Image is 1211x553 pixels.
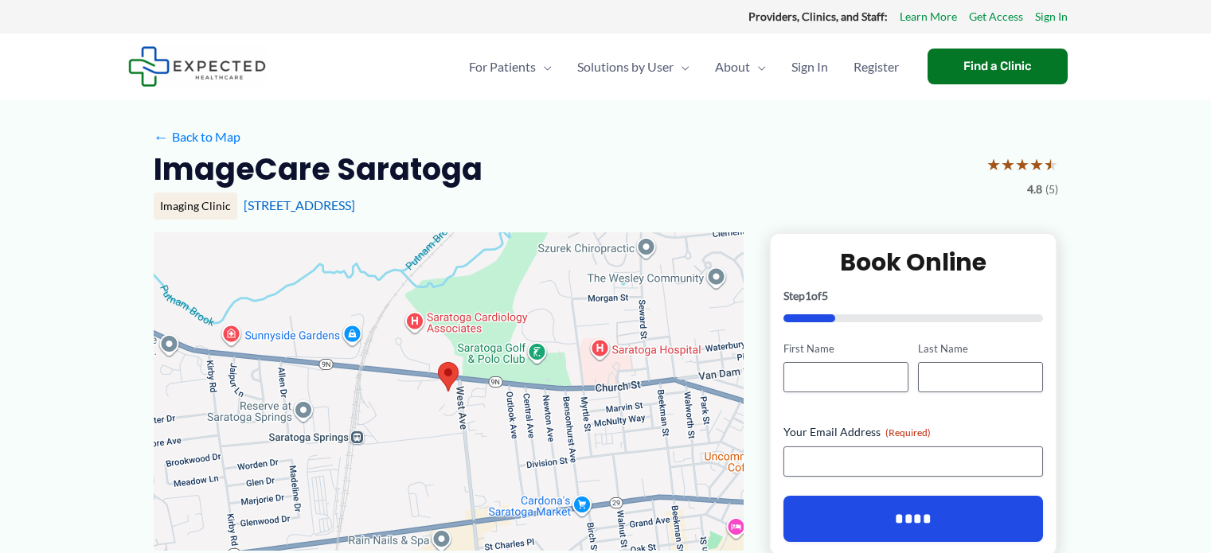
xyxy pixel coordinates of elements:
[674,39,689,95] span: Menu Toggle
[841,39,912,95] a: Register
[715,39,750,95] span: About
[1045,179,1058,200] span: (5)
[1035,6,1068,27] a: Sign In
[154,129,169,144] span: ←
[854,39,899,95] span: Register
[900,6,957,27] a: Learn More
[791,39,828,95] span: Sign In
[702,39,779,95] a: AboutMenu Toggle
[1001,150,1015,179] span: ★
[1044,150,1058,179] span: ★
[969,6,1023,27] a: Get Access
[564,39,702,95] a: Solutions by UserMenu Toggle
[1029,150,1044,179] span: ★
[577,39,674,95] span: Solutions by User
[128,46,266,87] img: Expected Healthcare Logo - side, dark font, small
[783,341,908,356] label: First Name
[918,341,1043,356] label: Last Name
[154,193,237,220] div: Imaging Clinic
[154,125,240,149] a: ←Back to Map
[783,424,1044,440] label: Your Email Address
[536,39,552,95] span: Menu Toggle
[750,39,766,95] span: Menu Toggle
[1027,179,1042,200] span: 4.8
[805,289,811,302] span: 1
[456,39,564,95] a: For PatientsMenu Toggle
[748,10,888,23] strong: Providers, Clinics, and Staff:
[456,39,912,95] nav: Primary Site Navigation
[986,150,1001,179] span: ★
[885,426,931,438] span: (Required)
[779,39,841,95] a: Sign In
[244,197,355,212] a: [STREET_ADDRESS]
[154,150,482,189] h2: ImageCare Saratoga
[469,39,536,95] span: For Patients
[928,49,1068,84] a: Find a Clinic
[822,289,828,302] span: 5
[783,290,1044,302] p: Step of
[783,247,1044,278] h2: Book Online
[1015,150,1029,179] span: ★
